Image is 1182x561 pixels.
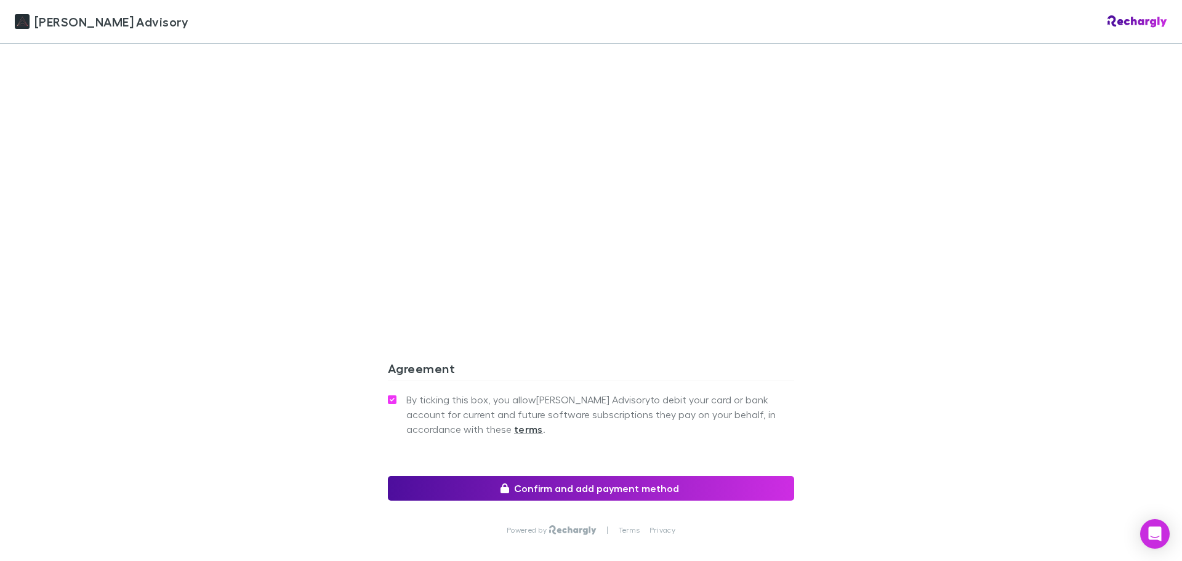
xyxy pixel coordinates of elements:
a: Privacy [649,525,675,535]
img: Liston Newton Advisory's Logo [15,14,30,29]
p: | [606,525,608,535]
span: [PERSON_NAME] Advisory [34,12,188,31]
a: Terms [619,525,640,535]
iframe: Secure address input frame [385,20,797,304]
strong: terms [514,423,543,435]
button: Confirm and add payment method [388,476,794,501]
span: By ticking this box, you allow [PERSON_NAME] Advisory to debit your card or bank account for curr... [406,392,794,437]
h3: Agreement [388,361,794,381]
img: Rechargly Logo [549,525,597,535]
p: Powered by [507,525,549,535]
img: Rechargly Logo [1108,15,1167,28]
div: Open Intercom Messenger [1140,519,1170,549]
